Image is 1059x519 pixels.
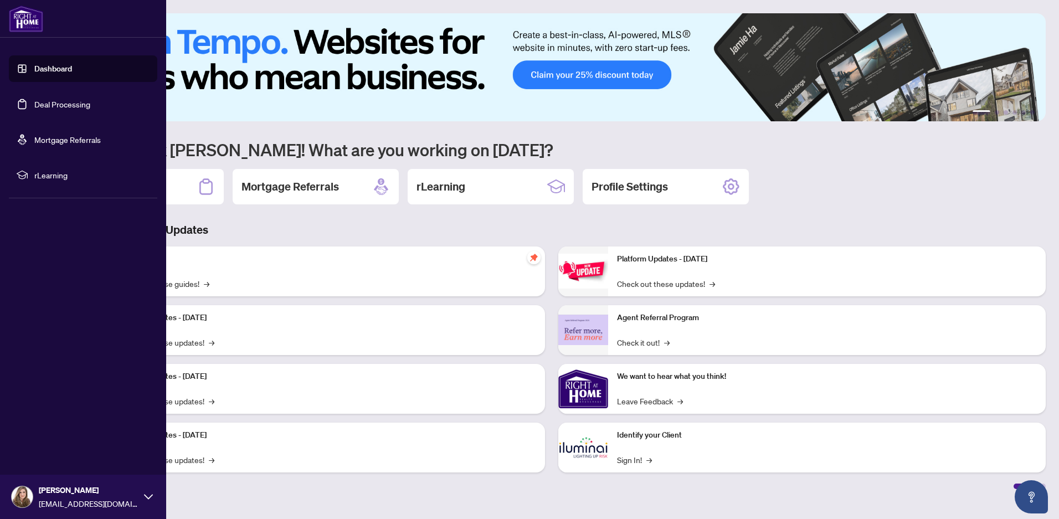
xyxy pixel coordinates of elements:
[1012,110,1017,115] button: 4
[1015,480,1048,513] button: Open asap
[677,395,683,407] span: →
[1004,110,1008,115] button: 3
[995,110,999,115] button: 2
[973,110,990,115] button: 1
[617,395,683,407] a: Leave Feedback→
[34,135,101,145] a: Mortgage Referrals
[241,179,339,194] h2: Mortgage Referrals
[558,315,608,345] img: Agent Referral Program
[617,278,715,290] a: Check out these updates!→
[617,253,1037,265] p: Platform Updates - [DATE]
[9,6,43,32] img: logo
[34,64,72,74] a: Dashboard
[617,454,652,466] a: Sign In!→
[1030,110,1035,115] button: 6
[12,486,33,507] img: Profile Icon
[664,336,670,348] span: →
[116,312,536,324] p: Platform Updates - [DATE]
[558,254,608,289] img: Platform Updates - June 23, 2025
[710,278,715,290] span: →
[1021,110,1026,115] button: 5
[617,429,1037,441] p: Identify your Client
[116,371,536,383] p: Platform Updates - [DATE]
[209,395,214,407] span: →
[58,13,1046,121] img: Slide 0
[204,278,209,290] span: →
[34,169,150,181] span: rLearning
[58,139,1046,160] h1: Welcome back [PERSON_NAME]! What are you working on [DATE]?
[417,179,465,194] h2: rLearning
[646,454,652,466] span: →
[617,336,670,348] a: Check it out!→
[617,371,1037,383] p: We want to hear what you think!
[527,251,541,264] span: pushpin
[34,99,90,109] a: Deal Processing
[617,312,1037,324] p: Agent Referral Program
[209,454,214,466] span: →
[116,429,536,441] p: Platform Updates - [DATE]
[209,336,214,348] span: →
[592,179,668,194] h2: Profile Settings
[39,497,138,510] span: [EMAIL_ADDRESS][DOMAIN_NAME]
[39,484,138,496] span: [PERSON_NAME]
[58,222,1046,238] h3: Brokerage & Industry Updates
[116,253,536,265] p: Self-Help
[558,364,608,414] img: We want to hear what you think!
[558,423,608,472] img: Identify your Client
